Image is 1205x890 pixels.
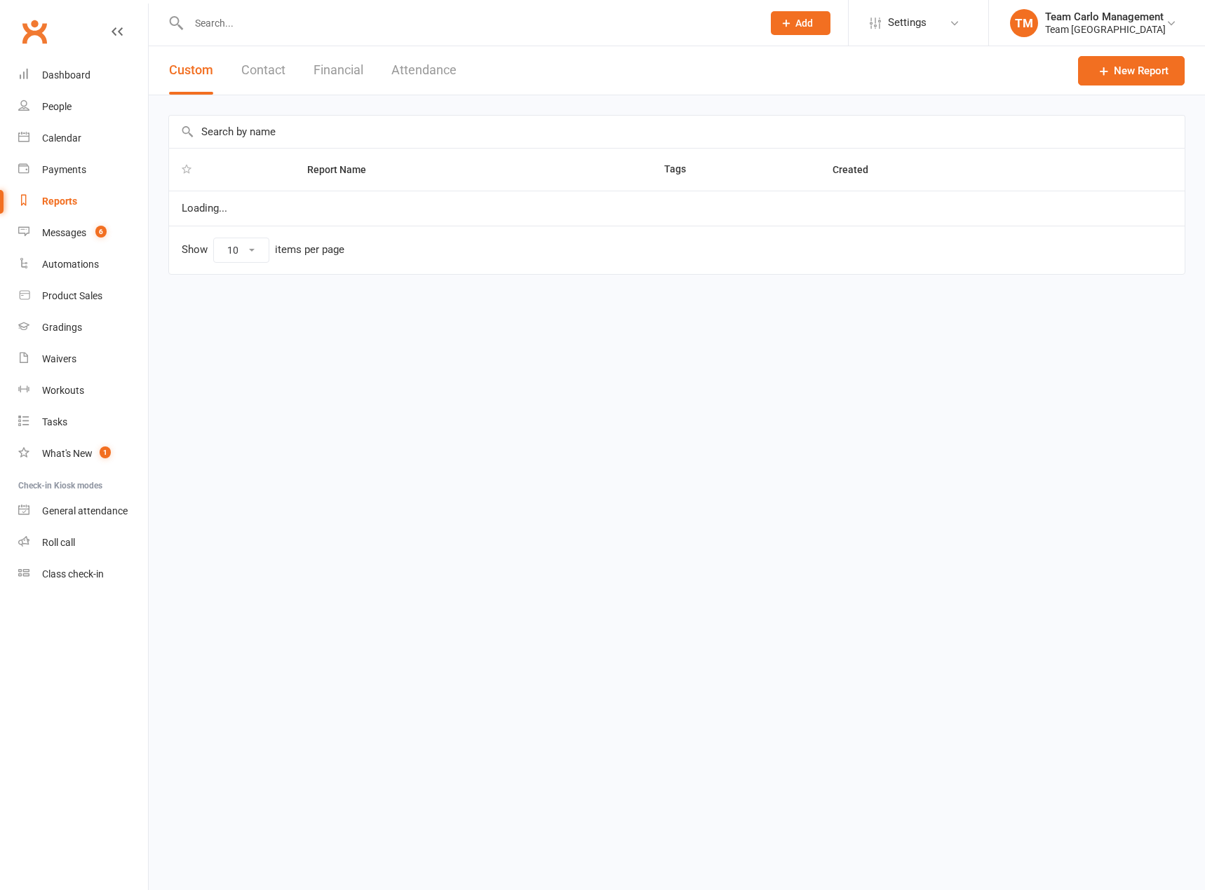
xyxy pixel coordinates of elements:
div: Workouts [42,385,84,396]
a: Dashboard [18,60,148,91]
a: Calendar [18,123,148,154]
a: Class kiosk mode [18,559,148,590]
input: Search by name [169,116,1185,148]
a: Tasks [18,406,148,438]
div: Reports [42,196,77,207]
div: What's New [42,448,93,459]
button: Financial [314,46,363,95]
div: TM [1010,9,1038,37]
a: Product Sales [18,280,148,312]
div: Waivers [42,353,76,364]
button: Attendance [391,46,457,95]
div: General attendance [42,505,128,516]
a: What's New1 [18,438,148,470]
span: Report Name [307,164,382,175]
div: Messages [42,227,86,238]
div: Class check-in [42,568,104,580]
div: Dashboard [42,69,90,81]
a: Gradings [18,312,148,343]
span: 1 [100,446,111,458]
div: Tasks [42,416,67,427]
span: Created [833,164,884,175]
td: Loading... [169,191,1185,226]
a: Waivers [18,343,148,375]
div: Roll call [42,537,75,548]
a: Clubworx [17,14,52,49]
div: Product Sales [42,290,102,301]
a: Payments [18,154,148,186]
a: People [18,91,148,123]
a: Reports [18,186,148,217]
a: Messages 6 [18,217,148,249]
button: Created [833,161,884,178]
div: Calendar [42,132,81,144]
div: Team [GEOGRAPHIC_DATA] [1045,23,1166,36]
div: Gradings [42,322,82,333]
th: Tags [652,149,820,191]
div: Team Carlo Management [1045,11,1166,23]
span: Settings [888,7,927,39]
input: Search... [184,13,753,33]
div: Show [182,238,344,263]
button: Add [771,11,830,35]
span: 6 [95,226,107,238]
div: Automations [42,259,99,270]
div: Payments [42,164,86,175]
button: Contact [241,46,285,95]
a: Workouts [18,375,148,406]
a: General attendance kiosk mode [18,495,148,527]
a: Automations [18,249,148,280]
a: Roll call [18,527,148,559]
button: Report Name [307,161,382,178]
div: People [42,101,72,112]
div: items per page [275,244,344,256]
span: Add [795,18,813,29]
button: Custom [169,46,213,95]
a: New Report [1078,56,1185,85]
